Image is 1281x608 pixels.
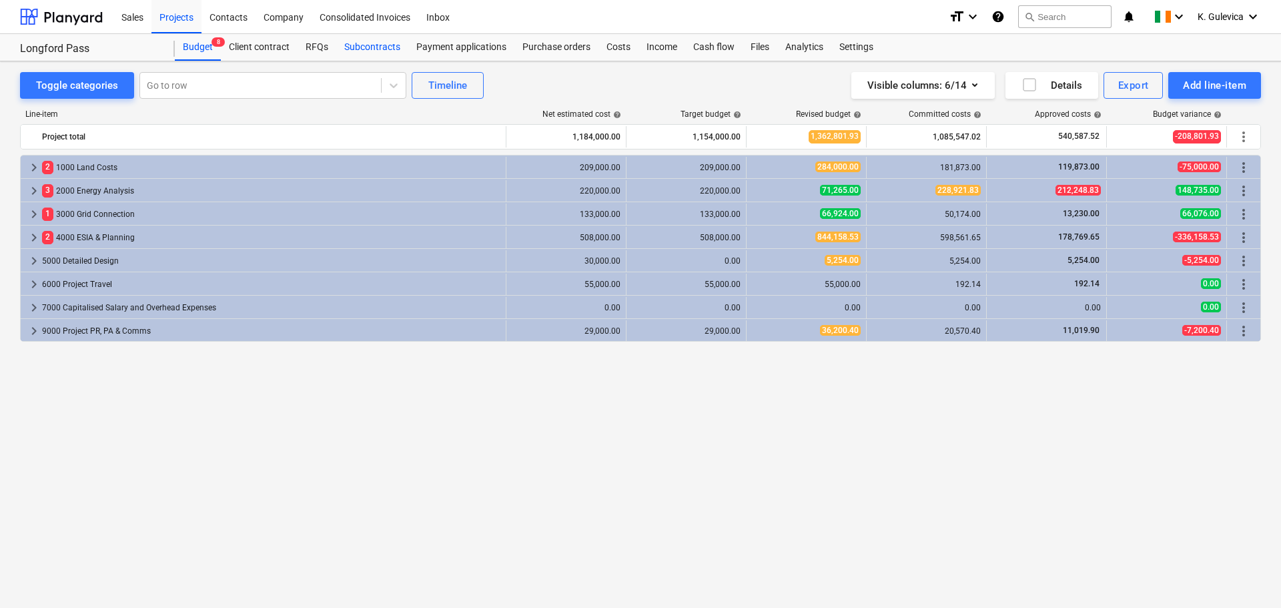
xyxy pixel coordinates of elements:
div: 0.00 [512,303,620,312]
div: 192.14 [872,280,981,289]
span: search [1024,11,1035,22]
a: RFQs [298,34,336,61]
div: 55,000.00 [632,280,741,289]
span: 540,587.52 [1057,131,1101,142]
div: Target budget [681,109,741,119]
div: Net estimated cost [542,109,621,119]
i: format_size [949,9,965,25]
div: 598,561.65 [872,233,981,242]
span: keyboard_arrow_right [26,323,42,339]
div: Committed costs [909,109,981,119]
div: Visible columns : 6/14 [867,77,979,94]
div: 508,000.00 [512,233,620,242]
div: 29,000.00 [632,326,741,336]
div: Budget variance [1153,109,1222,119]
div: Line-item [20,109,507,119]
a: Payment applications [408,34,514,61]
div: Export [1118,77,1149,94]
span: More actions [1236,276,1252,292]
div: Timeline [428,77,467,94]
span: More actions [1236,183,1252,199]
div: Revised budget [796,109,861,119]
button: Details [1005,72,1098,99]
div: 6000 Project Travel [42,274,500,295]
span: help [731,111,741,119]
span: 192.14 [1073,279,1101,288]
span: 178,769.65 [1057,232,1101,242]
span: help [1211,111,1222,119]
iframe: Chat Widget [1214,544,1281,608]
button: Timeline [412,72,484,99]
span: 0.00 [1201,302,1221,312]
span: 228,921.83 [935,185,981,196]
i: notifications [1122,9,1136,25]
span: keyboard_arrow_right [26,183,42,199]
span: keyboard_arrow_right [26,276,42,292]
i: Knowledge base [991,9,1005,25]
span: More actions [1236,300,1252,316]
div: Project total [42,126,500,147]
div: Cash flow [685,34,743,61]
span: 2 [42,231,53,244]
span: 8 [211,37,225,47]
span: 3 [42,184,53,197]
a: Purchase orders [514,34,598,61]
div: Toggle categories [36,77,118,94]
div: 55,000.00 [752,280,861,289]
div: 5000 Detailed Design [42,250,500,272]
button: Visible columns:6/14 [851,72,995,99]
a: Income [638,34,685,61]
span: 71,265.00 [820,185,861,196]
span: More actions [1236,206,1252,222]
span: help [610,111,621,119]
i: keyboard_arrow_down [1171,9,1187,25]
span: 212,248.83 [1055,185,1101,196]
span: 13,230.00 [1061,209,1101,218]
a: Costs [598,34,638,61]
span: keyboard_arrow_right [26,160,42,176]
div: Budget [175,34,221,61]
span: 11,019.90 [1061,326,1101,335]
i: keyboard_arrow_down [965,9,981,25]
div: Settings [831,34,881,61]
div: 55,000.00 [512,280,620,289]
span: More actions [1236,160,1252,176]
span: 284,000.00 [815,162,861,172]
div: Files [743,34,777,61]
div: 1,184,000.00 [512,126,620,147]
div: 209,000.00 [632,163,741,172]
button: Add line-item [1168,72,1261,99]
span: 2 [42,161,53,174]
span: 844,158.53 [815,232,861,242]
div: 508,000.00 [632,233,741,242]
div: 0.00 [872,303,981,312]
span: help [971,111,981,119]
span: -5,254.00 [1182,255,1221,266]
a: Subcontracts [336,34,408,61]
span: 36,200.40 [820,325,861,336]
span: keyboard_arrow_right [26,206,42,222]
span: 66,076.00 [1180,208,1221,219]
span: 148,735.00 [1176,185,1221,196]
div: 133,000.00 [632,210,741,219]
div: 0.00 [992,303,1101,312]
div: 7000 Capitalised Salary and Overhead Expenses [42,297,500,318]
div: 1000 Land Costs [42,157,500,178]
button: Search [1018,5,1112,28]
div: 1,085,547.02 [872,126,981,147]
span: More actions [1236,129,1252,145]
span: K. Gulevica [1198,11,1244,22]
div: 209,000.00 [512,163,620,172]
div: 0.00 [632,303,741,312]
span: keyboard_arrow_right [26,300,42,316]
span: More actions [1236,230,1252,246]
div: 30,000.00 [512,256,620,266]
div: 220,000.00 [632,186,741,196]
span: More actions [1236,253,1252,269]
